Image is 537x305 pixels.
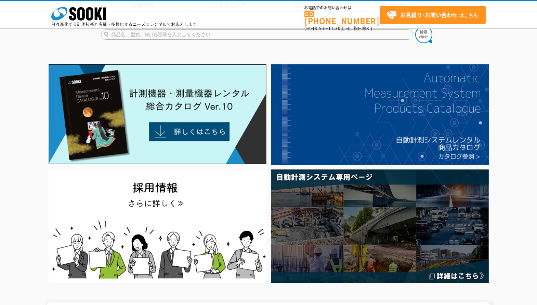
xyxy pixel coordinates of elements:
img: 自動計測システム専用ページ [271,169,489,283]
img: SOOKI recruit [49,169,266,283]
p: 日々進化する計測技術と多種・多様化するニーズにレンタルでお応えします。 [51,22,201,26]
span: 8:50 [315,25,324,31]
a: お見積り･お問い合わせはこちら [380,6,486,24]
input: 商品名、型式、NETIS番号を入力してください [101,29,413,40]
a: [PHONE_NUMBER] [304,11,380,25]
span: はこちら [387,10,478,20]
img: btn_search.png [415,26,432,43]
img: 自動計測システムカタログ [271,64,489,165]
span: 17:30 [328,25,341,31]
span: お電話でのお問い合わせは [304,6,380,10]
span: (平日 ～ 土日、祝日除く) [304,25,372,31]
strong: お見積り･お問い合わせ [400,11,458,19]
img: Catalog Ver10 [49,64,266,164]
